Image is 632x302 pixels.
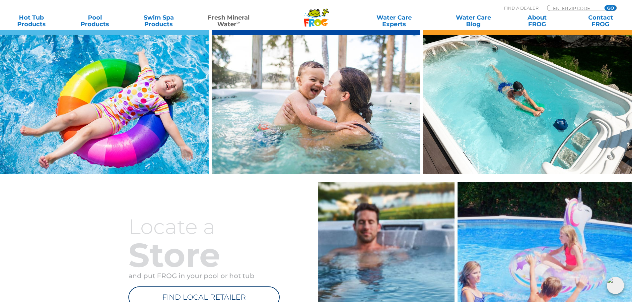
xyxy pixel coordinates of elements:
[607,277,624,294] img: openIcon
[576,14,625,28] a: ContactFROG
[449,14,498,28] a: Water CareBlog
[504,5,538,11] p: Find A Dealer
[115,215,298,238] h3: Locate a
[70,14,120,28] a: PoolProducts
[604,5,616,11] input: GO
[552,5,597,11] input: Zip Code Form
[237,20,240,25] sup: ∞
[512,14,562,28] a: AboutFROG
[197,14,259,28] a: Fresh MineralWater∞
[423,35,632,174] img: min-water-image-3
[7,14,56,28] a: Hot TubProducts
[115,272,298,280] p: and put FROG in your pool or hot tub
[115,238,298,272] h2: Store
[134,14,183,28] a: Swim SpaProducts
[354,14,434,28] a: Water CareExperts
[212,35,420,174] img: min-water-img-right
